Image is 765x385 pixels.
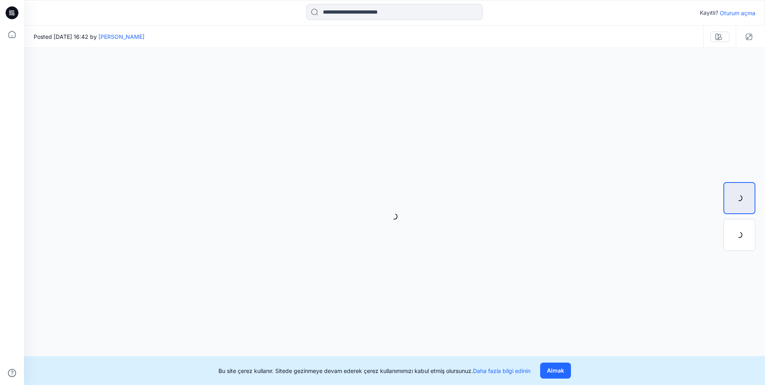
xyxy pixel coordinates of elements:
[34,32,144,41] span: Posted [DATE] 16:42 by
[98,33,144,40] a: [PERSON_NAME]
[700,8,718,18] p: Kayıtlı?
[218,367,531,375] p: Bu site çerez kullanır. Sitede gezinmeye devam ederek çerez kullanımımızı kabul etmiş olursunuz.
[473,367,531,374] a: Daha fazla bilgi edinin
[540,363,571,379] button: Almak
[720,9,755,17] p: Oturum açma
